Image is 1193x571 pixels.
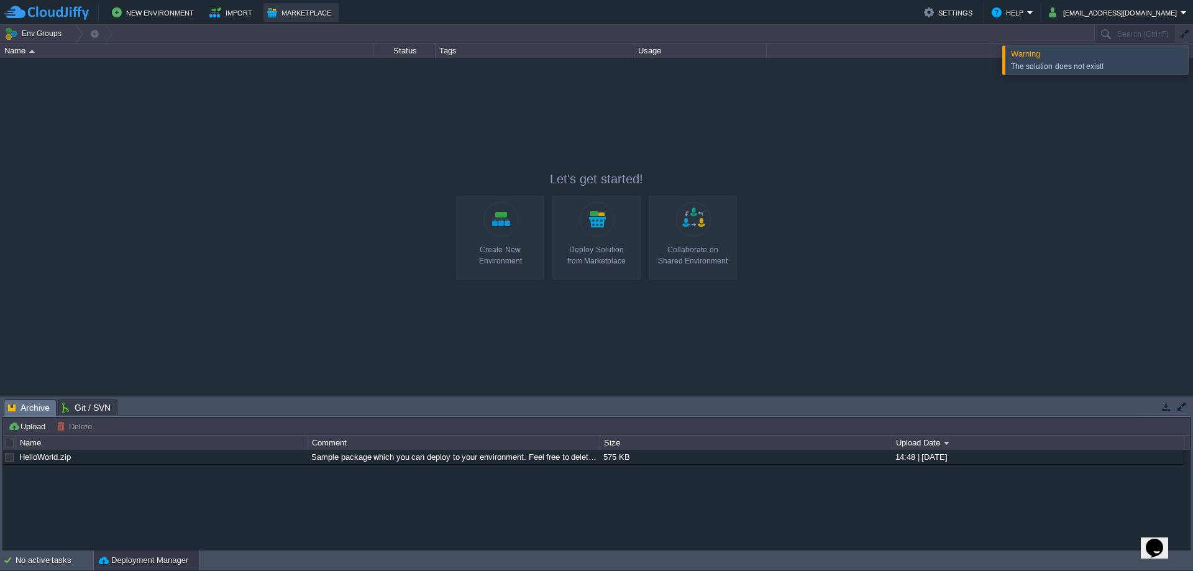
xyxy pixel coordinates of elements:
button: Marketplace [267,5,335,20]
button: New Environment [112,5,198,20]
div: Tags [436,43,634,58]
p: Let's get started! [456,170,737,188]
div: Collaborate on Shared Environment [652,244,733,267]
button: Import [209,5,256,20]
div: Deploy Solution from Marketplace [556,244,637,267]
button: Delete [57,421,96,432]
div: 575 KB [600,450,891,464]
a: Create New Environment [456,196,544,280]
img: AMDAwAAAACH5BAEAAAAALAAAAAABAAEAAAICRAEAOw== [29,50,35,53]
div: Size [601,436,892,450]
div: No active tasks [16,550,93,570]
img: CloudJiffy [4,5,89,21]
div: Sample package which you can deploy to your environment. Feel free to delete and upload a package... [308,450,599,464]
span: Warning [1011,49,1040,58]
div: Upload Date [893,436,1184,450]
div: Usage [635,43,766,58]
button: Help [992,5,1027,20]
span: Git / SVN [62,400,111,415]
iframe: chat widget [1141,521,1181,559]
div: Name [17,436,308,450]
div: Comment [309,436,600,450]
div: The solution does not exist! [1011,62,1185,71]
div: Name [1,43,373,58]
div: Create New Environment [460,244,541,267]
button: [EMAIL_ADDRESS][DOMAIN_NAME] [1049,5,1181,20]
button: Env Groups [4,25,66,42]
button: Upload [8,421,49,432]
div: Status [374,43,435,58]
a: Deploy Solutionfrom Marketplace [552,196,641,280]
a: HelloWorld.zip [19,452,71,462]
button: Deployment Manager [99,554,188,567]
button: Settings [924,5,976,20]
span: Archive [8,400,50,416]
a: Collaborate onShared Environment [649,196,737,280]
div: 14:48 | [DATE] [892,450,1183,464]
